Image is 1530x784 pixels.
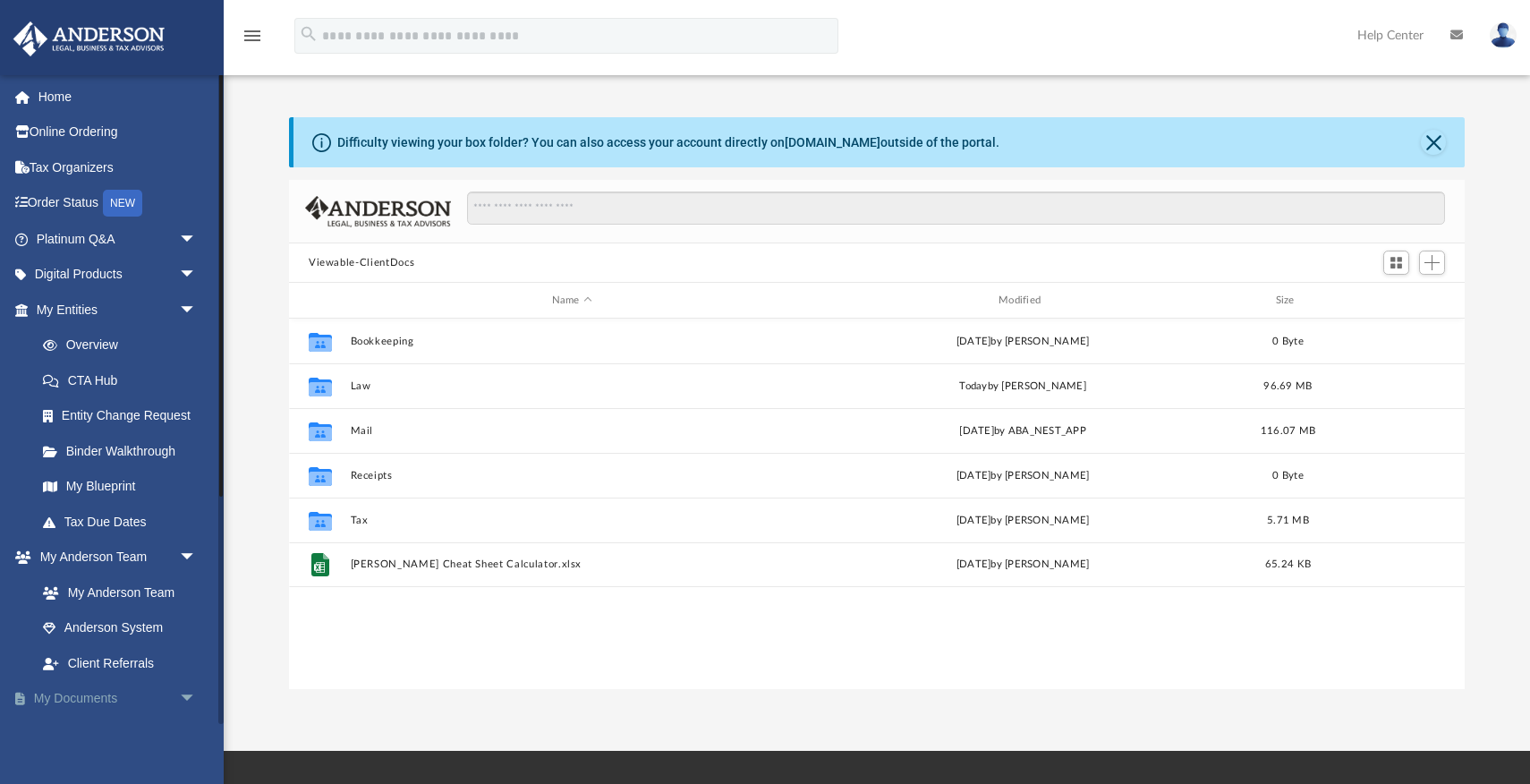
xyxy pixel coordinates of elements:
span: arrow_drop_down [179,540,215,576]
img: User Pic [1490,22,1517,48]
a: Order StatusNEW [13,185,224,222]
a: menu [242,34,263,47]
a: Digital Productsarrow_drop_down [13,257,224,293]
i: menu [242,25,263,47]
span: today [959,381,987,391]
input: Search files and folders [467,192,1445,226]
button: Close [1421,130,1446,155]
a: Tax Organizers [13,149,224,185]
span: arrow_drop_down [179,681,215,718]
button: [PERSON_NAME] Cheat Sheet Calculator.xlsx [351,558,794,570]
span: 0 Byte [1272,337,1304,346]
img: Anderson Advisors Platinum Portal [8,21,170,56]
a: My Anderson Team [25,575,206,610]
a: Tax Due Dates [25,504,224,540]
div: [DATE] by [PERSON_NAME] [802,557,1245,573]
i: search [299,24,319,44]
a: Overview [25,328,224,363]
div: id [297,293,342,309]
span: 96.69 MB [1263,381,1312,391]
button: Add [1419,251,1446,276]
span: 5.71 MB [1267,516,1309,525]
div: [DATE] by ABA_NEST_APP [802,423,1245,439]
div: [DATE] by [PERSON_NAME] [802,513,1245,529]
a: [DOMAIN_NAME] [785,135,880,149]
button: Switch to Grid View [1383,251,1410,276]
div: NEW [103,190,142,217]
a: Online Ordering [13,115,224,150]
a: My Blueprint [25,469,215,505]
a: Platinum Q&Aarrow_drop_down [13,221,224,257]
button: Viewable-ClientDocs [309,255,414,271]
span: 0 Byte [1272,471,1304,481]
div: id [1331,293,1457,309]
a: Binder Walkthrough [25,433,224,469]
div: [DATE] by [PERSON_NAME] [802,334,1245,350]
span: arrow_drop_down [179,257,215,294]
a: Box [25,716,215,752]
div: [DATE] by [PERSON_NAME] [802,468,1245,484]
button: Mail [351,425,794,437]
span: 116.07 MB [1261,426,1315,436]
div: by [PERSON_NAME] [802,379,1245,395]
a: My Documentsarrow_drop_down [13,681,224,717]
a: Home [13,79,224,115]
div: Modified [801,293,1245,309]
div: Size [1253,293,1324,309]
a: Anderson System [25,610,215,646]
div: Difficulty viewing your box folder? You can also access your account directly on outside of the p... [337,133,999,152]
a: My Entitiesarrow_drop_down [13,292,224,328]
a: My Anderson Teamarrow_drop_down [13,540,215,575]
span: arrow_drop_down [179,221,215,258]
div: grid [289,319,1465,690]
a: CTA Hub [25,362,224,398]
span: arrow_drop_down [179,292,215,328]
button: Law [351,380,794,392]
div: Name [350,293,794,309]
button: Bookkeeping [351,336,794,347]
a: Client Referrals [25,645,215,681]
button: Tax [351,515,794,526]
button: Receipts [351,470,794,481]
a: Entity Change Request [25,398,224,434]
span: 65.24 KB [1265,559,1311,569]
